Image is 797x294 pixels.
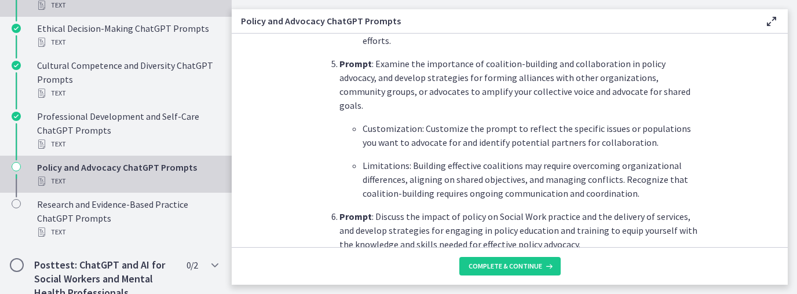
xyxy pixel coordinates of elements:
[469,262,542,271] span: Complete & continue
[37,21,218,49] div: Ethical Decision-Making ChatGPT Prompts
[37,35,218,49] div: Text
[37,58,218,100] div: Cultural Competence and Diversity ChatGPT Prompts
[339,211,372,222] strong: Prompt
[459,257,561,275] button: Complete & continue
[12,24,21,33] i: Completed
[37,137,218,151] div: Text
[12,61,21,70] i: Completed
[37,197,218,239] div: Research and Evidence-Based Practice ChatGPT Prompts
[339,58,372,69] strong: Prompt
[37,160,218,188] div: Policy and Advocacy ChatGPT Prompts
[37,86,218,100] div: Text
[37,109,218,151] div: Professional Development and Self-Care ChatGPT Prompts
[37,174,218,188] div: Text
[363,122,703,149] p: Customization: Customize the prompt to reflect the specific issues or populations you want to adv...
[37,225,218,239] div: Text
[12,112,21,121] i: Completed
[363,159,703,200] p: Limitations: Building effective coalitions may require overcoming organizational differences, ali...
[339,57,703,112] p: : Examine the importance of coalition-building and collaboration in policy advocacy, and develop ...
[187,258,198,272] span: 0 / 2
[339,210,703,251] p: : Discuss the impact of policy on Social Work practice and the delivery of services, and develop ...
[241,14,746,28] h3: Policy and Advocacy ChatGPT Prompts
